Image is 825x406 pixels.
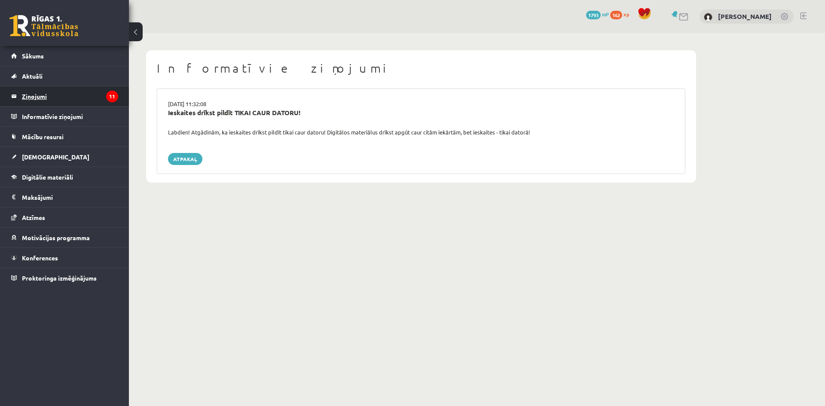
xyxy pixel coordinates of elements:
[623,11,629,18] span: xp
[718,12,772,21] a: [PERSON_NAME]
[162,128,681,137] div: Labdien! Atgādinām, ka ieskaites drīkst pildīt tikai caur datoru! Digitālos materiālus drīkst apg...
[162,100,681,108] div: [DATE] 11:32:08
[22,254,58,262] span: Konferences
[610,11,622,19] span: 162
[22,153,89,161] span: [DEMOGRAPHIC_DATA]
[22,107,118,126] legend: Informatīvie ziņojumi
[22,52,44,60] span: Sākums
[22,86,118,106] legend: Ziņojumi
[106,91,118,102] i: 11
[11,127,118,147] a: Mācību resursi
[11,208,118,227] a: Atzīmes
[586,11,609,18] a: 1793 mP
[11,46,118,66] a: Sākums
[610,11,633,18] a: 162 xp
[22,274,97,282] span: Proktoringa izmēģinājums
[11,147,118,167] a: [DEMOGRAPHIC_DATA]
[11,167,118,187] a: Digitālie materiāli
[157,61,685,76] h1: Informatīvie ziņojumi
[704,13,712,21] img: Andželīna Salukauri
[22,173,73,181] span: Digitālie materiāli
[11,228,118,247] a: Motivācijas programma
[11,107,118,126] a: Informatīvie ziņojumi
[602,11,609,18] span: mP
[11,66,118,86] a: Aktuāli
[22,72,43,80] span: Aktuāli
[11,86,118,106] a: Ziņojumi11
[168,108,674,118] div: Ieskaites drīkst pildīt TIKAI CAUR DATORU!
[11,248,118,268] a: Konferences
[22,187,118,207] legend: Maksājumi
[11,268,118,288] a: Proktoringa izmēģinājums
[11,187,118,207] a: Maksājumi
[22,214,45,221] span: Atzīmes
[168,153,202,165] a: Atpakaļ
[9,15,78,37] a: Rīgas 1. Tālmācības vidusskola
[22,234,90,241] span: Motivācijas programma
[22,133,64,140] span: Mācību resursi
[586,11,601,19] span: 1793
